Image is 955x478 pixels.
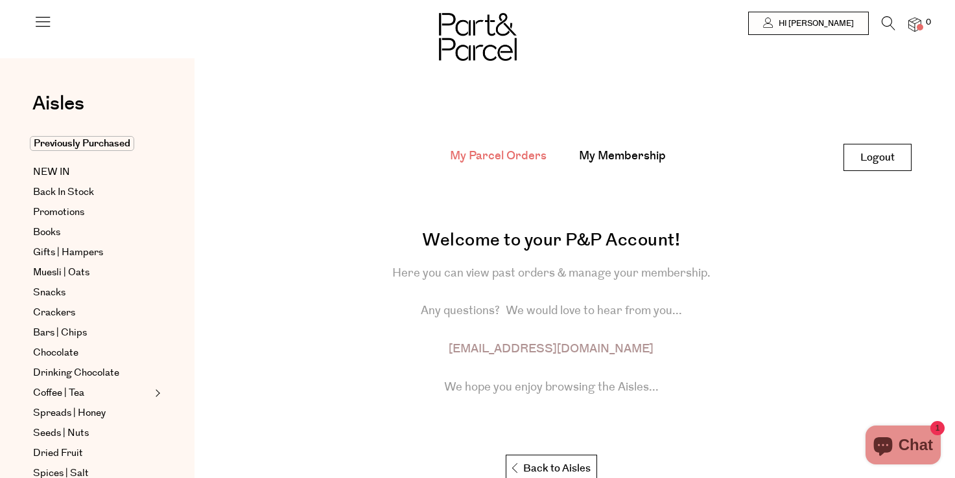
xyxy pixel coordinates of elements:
[32,94,84,126] a: Aisles
[33,136,151,152] a: Previously Purchased
[33,265,151,280] a: Muesli | Oats
[33,426,151,441] a: Seeds | Nuts
[33,265,89,280] span: Muesli | Oats
[33,385,151,401] a: Coffee | Tea
[33,385,84,401] span: Coffee | Tea
[152,385,161,401] button: Expand/Collapse Coffee | Tea
[33,325,87,341] span: Bars | Chips
[843,144,912,171] a: Logout
[33,185,94,200] span: Back In Stock
[775,18,854,29] span: Hi [PERSON_NAME]
[33,446,83,461] span: Dried Fruit
[862,426,945,468] inbox-online-store-chat: Shopify online store chat
[579,148,666,165] a: My Membership
[32,89,84,118] span: Aisles
[217,378,885,397] p: We hope you enjoy browsing the Aisles...
[33,165,70,180] span: NEW IN
[33,446,151,461] a: Dried Fruit
[33,165,151,180] a: NEW IN
[33,365,119,381] span: Drinking Chocolate
[450,148,547,165] a: My Parcel Orders
[33,285,65,301] span: Snacks
[33,245,103,260] span: Gifts | Hampers
[33,405,151,421] a: Spreads | Honey
[30,136,134,151] span: Previously Purchased
[33,345,78,361] span: Chocolate
[33,305,75,321] span: Crackers
[923,17,934,28] span: 0
[33,185,151,200] a: Back In Stock
[33,285,151,301] a: Snacks
[33,225,60,240] span: Books
[33,345,151,361] a: Chocolate
[439,13,517,61] img: Part&Parcel
[217,264,885,283] p: Here you can view past orders & manage your membership.
[748,12,869,35] a: Hi [PERSON_NAME]
[33,225,151,240] a: Books
[33,245,151,260] a: Gifts | Hampers
[449,341,654,358] a: [EMAIL_ADDRESS][DOMAIN_NAME]
[33,405,106,421] span: Spreads | Honey
[33,325,151,341] a: Bars | Chips
[217,302,885,321] p: Any questions? We would love to hear from you...
[908,17,921,31] a: 0
[217,230,885,251] h4: Welcome to your P&P Account!
[33,365,151,381] a: Drinking Chocolate
[33,205,84,220] span: Promotions
[33,205,151,220] a: Promotions
[33,426,89,441] span: Seeds | Nuts
[33,305,151,321] a: Crackers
